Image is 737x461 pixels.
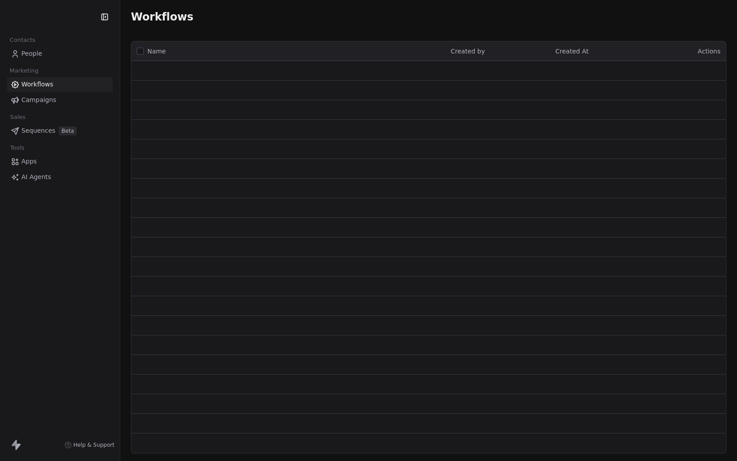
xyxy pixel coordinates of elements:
span: Sales [6,110,29,124]
span: Created by [451,48,485,55]
a: Help & Support [65,441,114,449]
span: Contacts [6,33,39,47]
span: AI Agents [21,172,51,182]
span: Sequences [21,126,55,135]
a: Campaigns [7,93,113,107]
span: Help & Support [73,441,114,449]
span: People [21,49,42,58]
span: Workflows [131,11,193,23]
span: Marketing [6,64,42,78]
a: SequencesBeta [7,123,113,138]
span: Created At [555,48,589,55]
a: Apps [7,154,113,169]
span: Name [147,47,166,56]
a: Workflows [7,77,113,92]
span: Tools [6,141,28,155]
a: People [7,46,113,61]
span: Actions [698,48,721,55]
span: Campaigns [21,95,56,105]
span: Beta [59,126,77,135]
span: Apps [21,157,37,166]
span: Workflows [21,80,53,89]
a: AI Agents [7,170,113,184]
